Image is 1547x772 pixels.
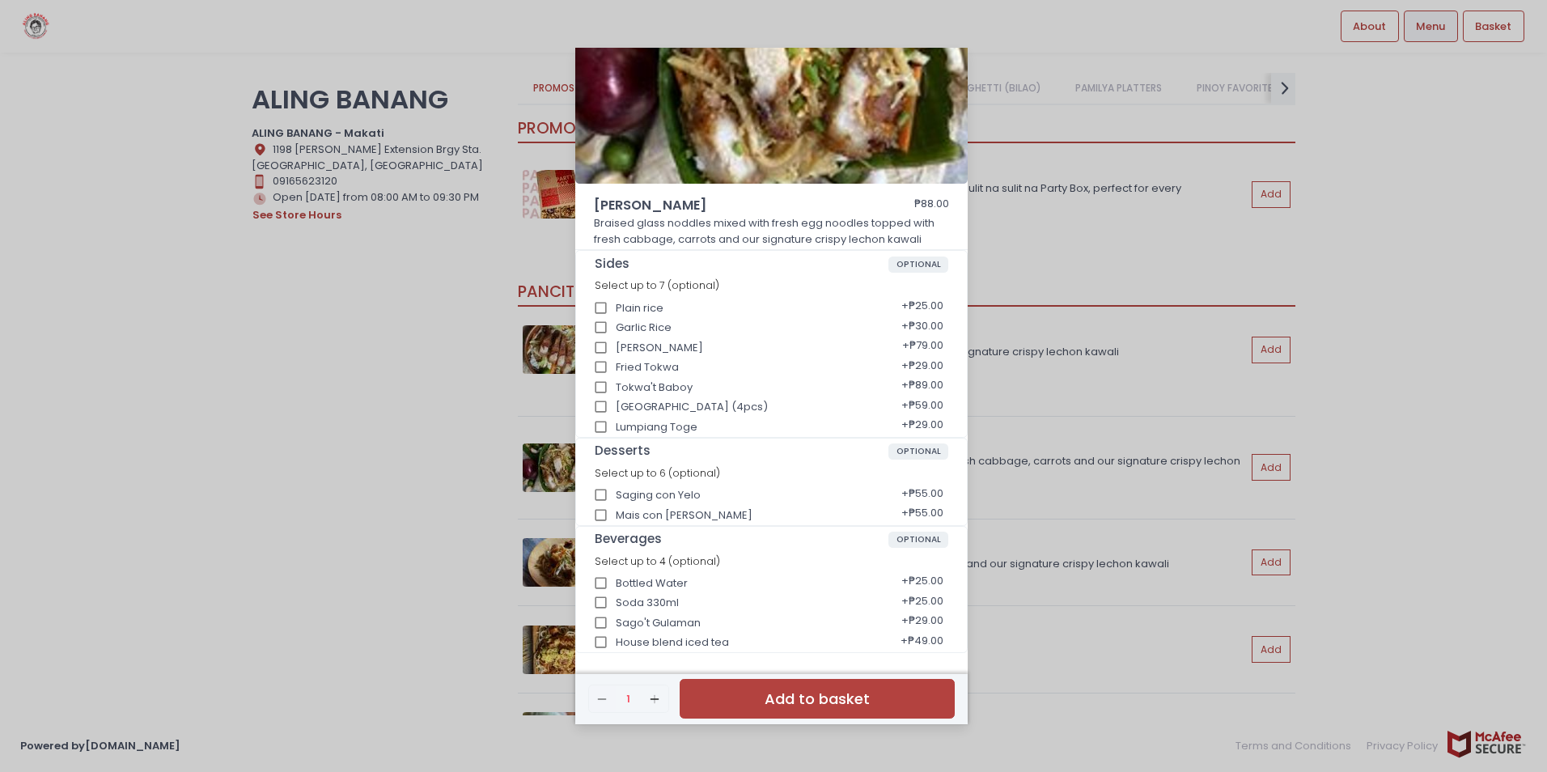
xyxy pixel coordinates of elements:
div: + ₱25.00 [896,587,948,618]
span: Select up to 4 (optional) [595,554,720,568]
div: ₱88.00 [914,196,949,215]
span: OPTIONAL [888,532,949,548]
div: + ₱59.00 [896,392,948,422]
button: Add to basket [680,679,955,719]
span: [PERSON_NAME] [594,196,861,215]
div: + ₱55.00 [896,480,948,511]
div: + ₱89.00 [896,372,948,403]
div: + ₱25.00 [896,293,948,324]
div: + ₱25.00 [896,568,948,599]
div: + ₱55.00 [896,500,948,531]
span: OPTIONAL [888,257,949,273]
p: Braised glass noddles mixed with fresh egg noodles topped with fresh cabbage, carrots and our sig... [594,215,950,247]
span: Beverages [595,532,888,546]
span: Select up to 6 (optional) [595,466,720,480]
span: Select up to 7 (optional) [595,278,719,292]
span: Sides [595,257,888,271]
div: + ₱49.00 [895,627,948,658]
span: OPTIONAL [888,443,949,460]
div: + ₱30.00 [896,312,948,343]
div: + ₱79.00 [896,333,948,363]
span: Desserts [595,443,888,458]
div: + ₱29.00 [896,352,948,383]
div: + ₱29.00 [896,608,948,638]
div: + ₱29.00 [896,412,948,443]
